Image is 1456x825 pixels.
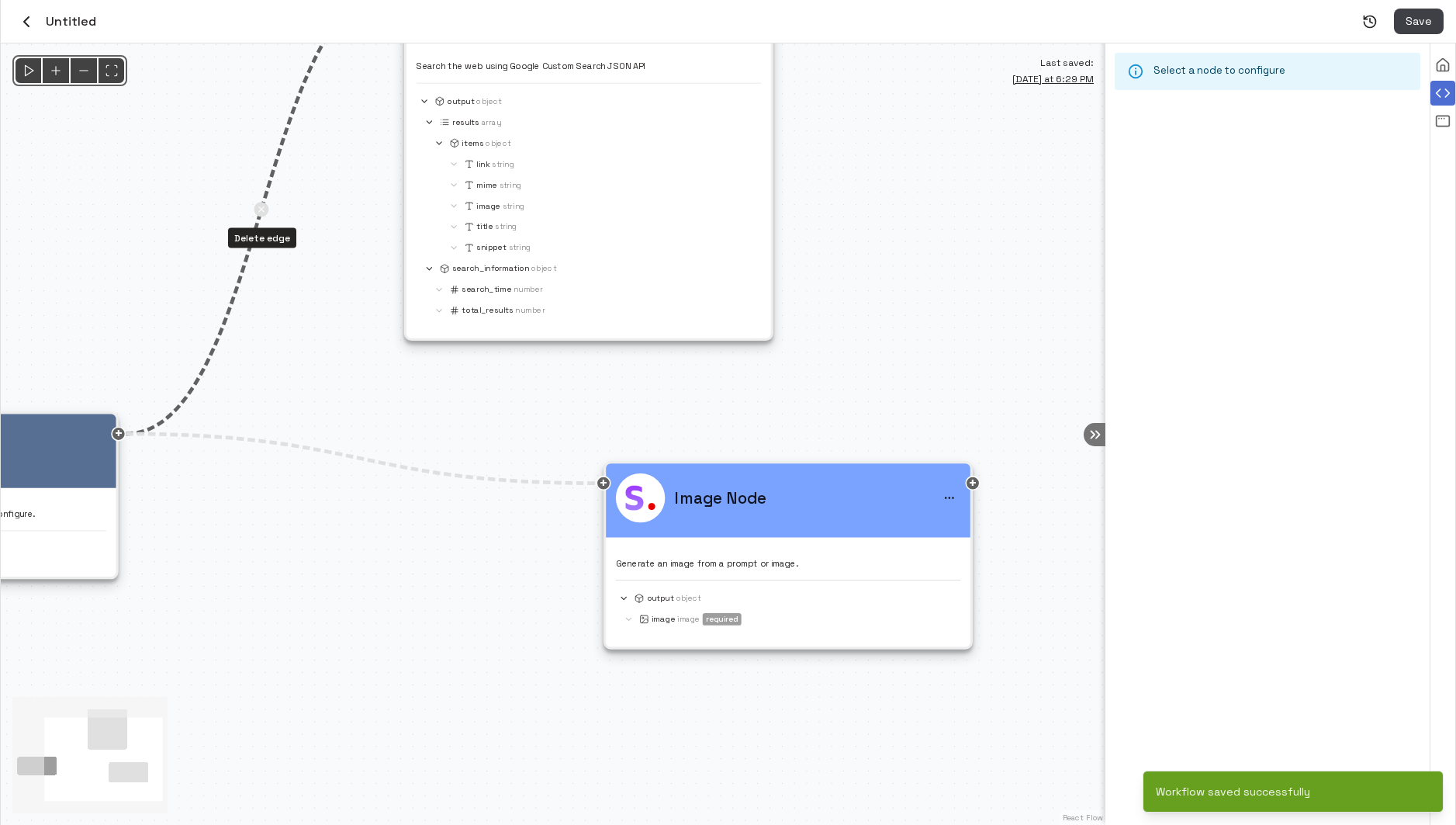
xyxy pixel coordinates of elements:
p: total_results [462,305,513,317]
p: image [652,614,675,626]
p: Generate an image from a prompt or image. [616,557,960,570]
p: image [476,200,500,212]
div: Workflow saved successfully [1156,784,1310,799]
p: Image Node [675,486,766,510]
div: View all agent runs [1430,109,1455,133]
button: menu [939,487,961,509]
p: search_time [462,284,510,296]
span: Thu, Aug 28, 2025 18:29 [1012,71,1094,88]
span: String [500,179,522,192]
span: Image [677,613,700,626]
span: String [503,199,525,213]
div: required [703,613,742,626]
span: String [509,241,531,255]
a: React Flow attribution [1063,813,1103,823]
span: Object [486,137,510,150]
span: Number [514,283,543,296]
span: Number [515,304,545,317]
span: Object [476,95,501,108]
p: items [462,137,483,149]
p: mime [476,179,496,191]
span: Last saved: [1040,55,1094,71]
div: Configure a node [1430,81,1455,106]
div: Drag to connect to next node or add new node [965,476,980,490]
span: String [495,220,517,234]
p: output [447,95,474,107]
span: Array [482,116,501,129]
span: Object [531,262,556,276]
g: Edge from trigger-PqivaTT8TzXR to node-DrMuyb6evhIg [126,434,596,484]
p: results [452,116,479,128]
span: Object [676,592,701,605]
p: snippet [476,242,506,254]
p: link [476,158,489,170]
p: title [476,221,493,233]
p: Search the web using Google Custom Search JSON API [417,60,761,73]
div: Select a node to configure [1153,57,1285,85]
button: Delete edge [254,202,268,217]
div: Delete edge [228,228,296,248]
div: Overall configuration and settings of the agent [1430,53,1455,78]
p: search_information [452,263,529,275]
p: output [647,593,674,605]
span: String [492,158,514,171]
div: Drag to connect to dependent node [596,476,610,490]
